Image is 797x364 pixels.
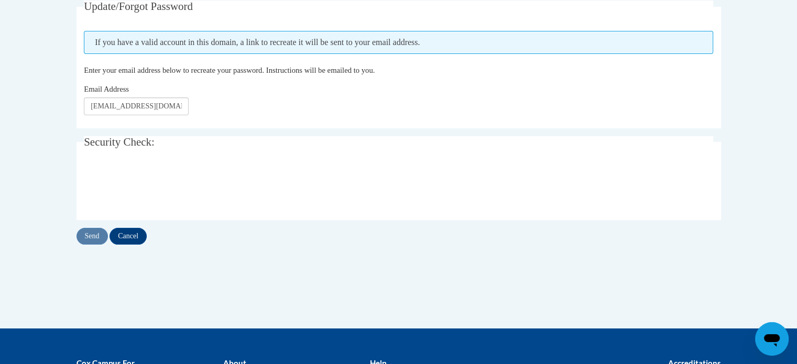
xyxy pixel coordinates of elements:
iframe: Button to launch messaging window, conversation in progress [755,322,789,356]
input: Email [84,97,189,115]
input: Cancel [110,228,147,245]
span: Enter your email address below to recreate your password. Instructions will be emailed to you. [84,66,375,74]
span: Email Address [84,85,129,93]
span: Security Check: [84,136,155,148]
span: If you have a valid account in this domain, a link to recreate it will be sent to your email addr... [84,31,713,54]
iframe: reCAPTCHA [84,166,243,207]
